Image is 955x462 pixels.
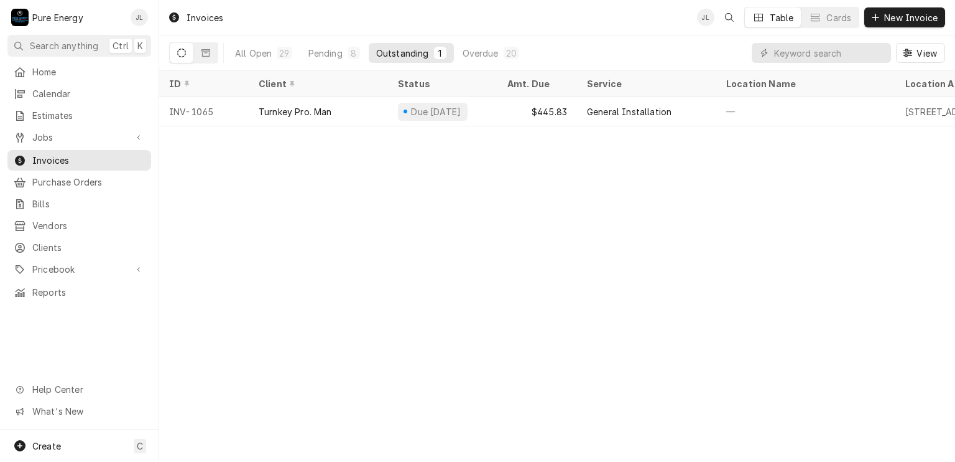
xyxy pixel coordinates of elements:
span: Home [32,65,145,78]
div: JL [697,9,714,26]
a: Estimates [7,105,151,126]
div: James Linnenkamp's Avatar [131,9,148,26]
div: Pending [308,47,343,60]
a: Bills [7,194,151,214]
div: JL [131,9,148,26]
div: Turnkey Pro. Man [259,105,332,118]
span: Search anything [30,39,98,52]
button: New Invoice [864,7,945,27]
span: Purchase Orders [32,176,145,189]
span: Estimates [32,109,145,122]
a: Calendar [7,83,151,104]
span: Clients [32,241,145,254]
a: Go to Pricebook [7,259,151,280]
span: K [137,39,143,52]
span: Pricebook [32,263,126,276]
div: P [11,9,29,26]
span: C [137,440,143,453]
a: Home [7,62,151,82]
div: Outstanding [376,47,429,60]
div: INV-1065 [159,97,249,126]
button: Open search [719,7,739,27]
span: Invoices [32,154,145,167]
span: Jobs [32,131,126,144]
a: Clients [7,237,151,258]
span: Create [32,441,61,451]
a: Go to What's New [7,401,151,422]
div: Cards [826,11,851,24]
div: All Open [235,47,272,60]
span: Help Center [32,383,144,396]
div: Status [398,77,485,90]
div: 20 [506,47,517,60]
div: Pure Energy's Avatar [11,9,29,26]
div: Location Name [726,77,883,90]
div: ID [169,77,236,90]
a: Reports [7,282,151,303]
input: Keyword search [774,43,885,63]
div: 29 [279,47,289,60]
div: James Linnenkamp's Avatar [697,9,714,26]
div: Amt. Due [507,77,565,90]
div: Table [770,11,794,24]
span: Calendar [32,87,145,100]
div: Overdue [463,47,499,60]
a: Go to Help Center [7,379,151,400]
a: Go to Jobs [7,127,151,148]
div: Pure Energy [32,11,83,24]
a: Purchase Orders [7,172,151,192]
div: Due [DATE] [410,105,463,118]
button: View [896,43,945,63]
span: Vendors [32,219,145,232]
div: 8 [350,47,358,60]
div: — [716,97,895,126]
button: Search anythingCtrlK [7,35,151,57]
span: Ctrl [113,39,129,52]
span: Reports [32,286,145,299]
a: Invoices [7,150,151,171]
div: Client [259,77,376,90]
div: General Installation [587,105,671,118]
div: 1 [436,47,444,60]
span: Bills [32,197,145,210]
div: Service [587,77,704,90]
span: What's New [32,405,144,418]
span: New Invoice [882,11,940,24]
div: $445.83 [497,97,577,126]
a: Vendors [7,215,151,236]
span: View [914,47,939,60]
